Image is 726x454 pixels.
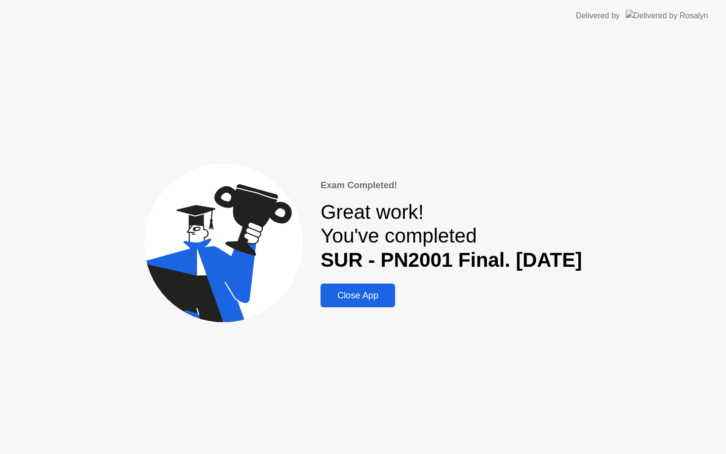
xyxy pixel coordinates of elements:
div: Delivered by [576,10,620,22]
div: Close App [323,290,392,301]
button: Close App [321,284,395,307]
div: Exam Completed! [321,178,582,192]
b: SUR - PN2001 Final. [DATE] [321,248,582,271]
div: Great work! You've completed [321,200,582,272]
img: Delivered by Rosalyn [626,10,708,21]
